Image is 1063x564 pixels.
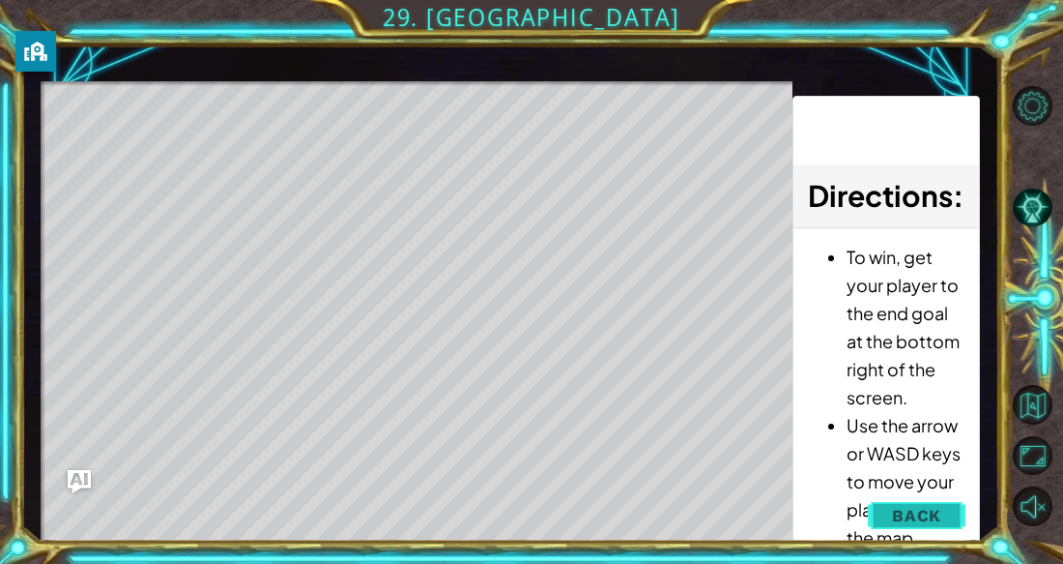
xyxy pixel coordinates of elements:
li: To win, get your player to the end goal at the bottom right of the screen. [847,243,964,411]
button: Back [868,496,965,535]
button: privacy banner [15,31,56,72]
h3: : [808,174,964,218]
span: Back [892,506,941,525]
button: AI Hint [1013,188,1052,227]
button: Level Options [1013,86,1052,126]
button: Ask AI [68,470,91,493]
li: Use the arrow or WASD keys to move your player around the map. [847,411,964,551]
button: Back to Map [1013,385,1052,425]
button: Unmute [1013,487,1052,526]
button: Maximize Browser [1013,436,1052,476]
span: Directions [808,177,953,214]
